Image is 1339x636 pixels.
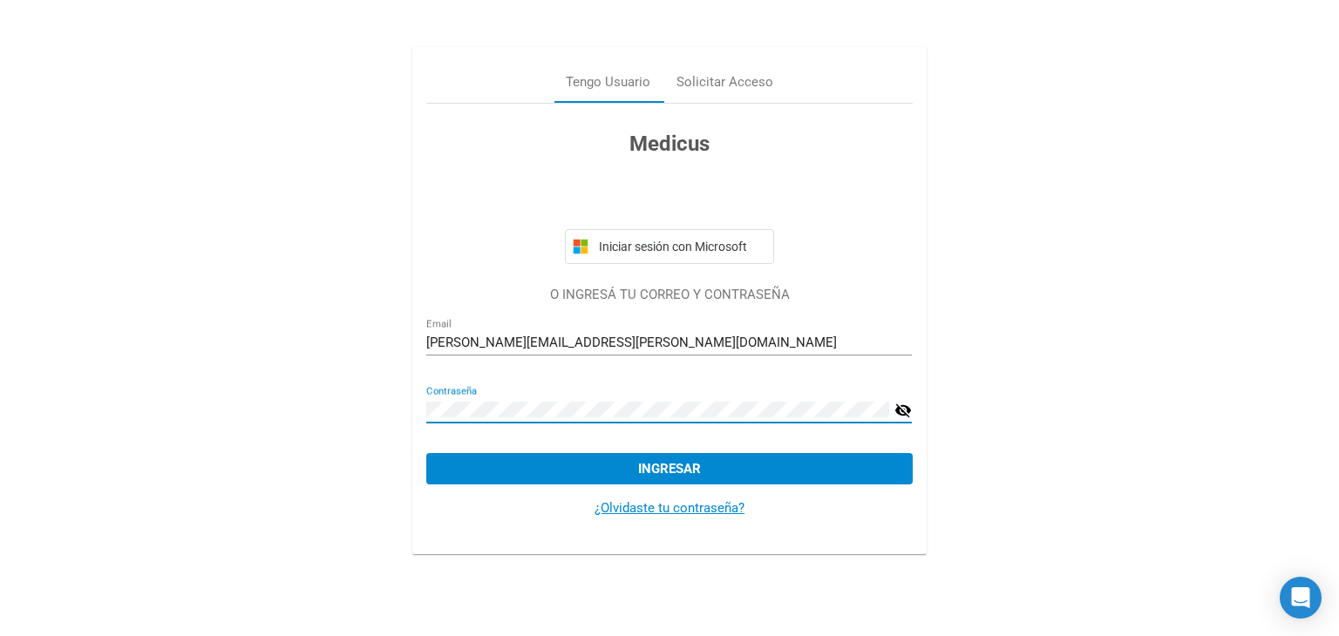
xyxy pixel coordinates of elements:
div: Open Intercom Messenger [1280,577,1322,619]
p: O INGRESÁ TU CORREO Y CONTRASEÑA [426,285,912,305]
mat-icon: visibility_off [894,400,912,421]
a: ¿Olvidaste tu contraseña? [595,500,744,516]
iframe: Botón Iniciar sesión con Google [556,179,783,217]
button: Ingresar [426,453,912,484]
span: Iniciar sesión con Microsoft [595,240,766,254]
button: Iniciar sesión con Microsoft [565,229,774,264]
span: Ingresar [638,461,701,477]
div: Tengo Usuario [566,72,650,92]
h3: Medicus [426,128,912,159]
div: Solicitar Acceso [676,72,773,92]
